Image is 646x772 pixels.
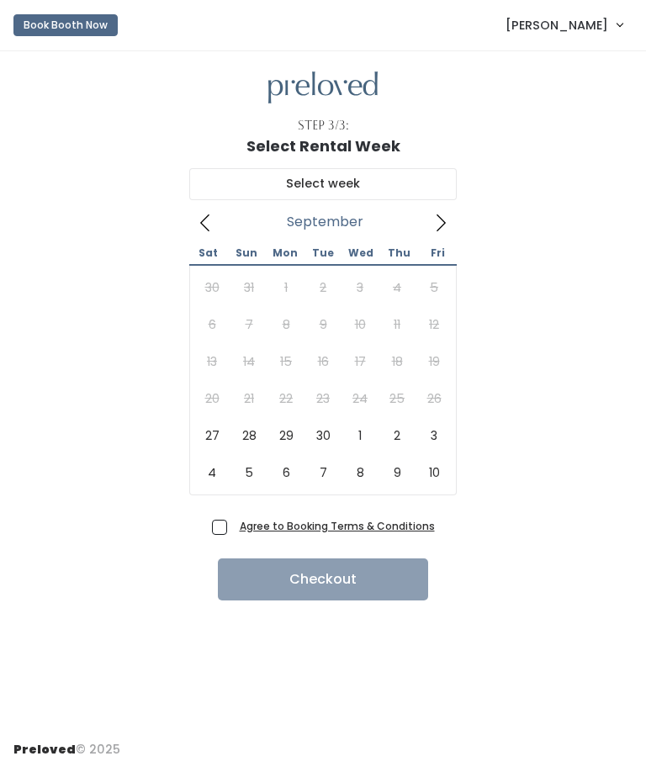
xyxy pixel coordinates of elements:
span: October 9, 2025 [379,454,416,491]
span: October 5, 2025 [230,454,267,491]
span: September 29, 2025 [267,417,304,454]
span: Tue [304,248,342,258]
span: October 4, 2025 [193,454,230,491]
a: [PERSON_NAME] [489,7,639,43]
span: Sun [227,248,265,258]
a: Book Booth Now [13,7,118,44]
span: Wed [342,248,380,258]
span: September 28, 2025 [230,417,267,454]
span: Mon [266,248,304,258]
span: Thu [380,248,418,258]
button: Checkout [218,558,428,600]
span: October 1, 2025 [342,417,379,454]
div: Step 3/3: [298,117,349,135]
span: September [287,219,363,225]
span: September 30, 2025 [304,417,342,454]
span: September 27, 2025 [193,417,230,454]
span: Sat [189,248,227,258]
span: October 8, 2025 [342,454,379,491]
span: Preloved [13,741,76,758]
span: October 3, 2025 [416,417,453,454]
span: October 10, 2025 [416,454,453,491]
span: October 7, 2025 [304,454,342,491]
img: preloved logo [268,71,378,104]
div: © 2025 [13,727,120,759]
span: Fri [419,248,457,258]
button: Book Booth Now [13,14,118,36]
input: Select week [189,168,457,200]
span: October 6, 2025 [267,454,304,491]
h1: Select Rental Week [246,138,400,155]
a: Agree to Booking Terms & Conditions [240,519,435,533]
span: [PERSON_NAME] [506,16,608,34]
span: October 2, 2025 [379,417,416,454]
